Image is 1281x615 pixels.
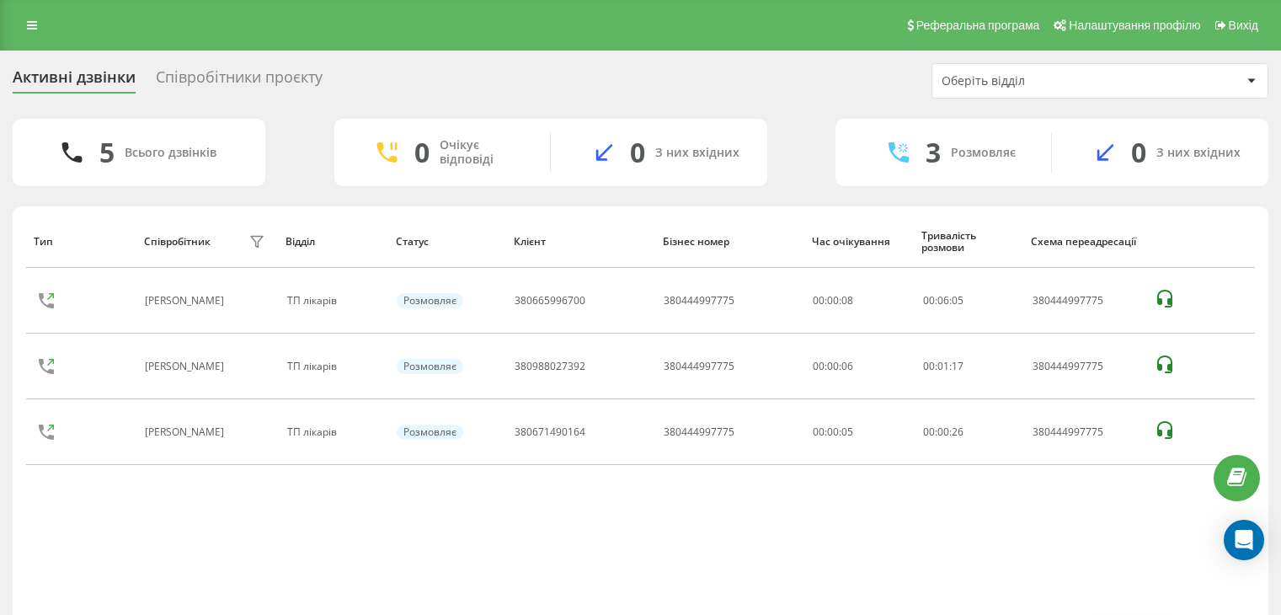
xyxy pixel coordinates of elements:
div: Час очікування [812,236,905,248]
div: Оберіть відділ [942,74,1143,88]
div: Розмовляє [397,359,463,374]
div: 380444997775 [664,295,734,307]
div: Очікує відповіді [440,138,525,167]
div: : : [923,295,963,307]
div: [PERSON_NAME] [145,361,228,372]
span: 00 [923,425,935,439]
span: 00 [923,293,935,307]
div: 380444997775 [1033,295,1136,307]
div: ТП лікарів [287,361,378,372]
div: Розмовляє [951,146,1016,160]
div: 380444997775 [664,426,734,438]
div: Бізнес номер [663,236,796,248]
div: 380444997775 [664,361,734,372]
div: ТП лікарів [287,426,378,438]
div: Активні дзвінки [13,68,136,94]
span: 00 [937,425,949,439]
div: 00:00:06 [813,361,904,372]
span: Реферальна програма [916,19,1040,32]
div: З них вхідних [655,146,739,160]
span: 05 [952,293,963,307]
div: Тривалість розмови [921,230,1015,254]
div: Всього дзвінків [125,146,216,160]
div: ТП лікарів [287,295,378,307]
div: 3 [926,136,941,168]
div: 0 [414,136,430,168]
span: 26 [952,425,963,439]
span: 06 [937,293,949,307]
div: Розмовляє [397,425,463,440]
div: 5 [99,136,115,168]
div: 00:00:05 [813,426,904,438]
div: [PERSON_NAME] [145,295,228,307]
div: Клієнт [514,236,647,248]
div: Open Intercom Messenger [1224,520,1264,560]
div: Схема переадресації [1031,236,1137,248]
div: Співробітники проєкту [156,68,323,94]
div: Тип [34,236,127,248]
div: З них вхідних [1156,146,1241,160]
div: : : [923,361,963,372]
div: Розмовляє [397,293,463,308]
div: Статус [396,236,498,248]
span: 17 [952,359,963,373]
div: [PERSON_NAME] [145,426,228,438]
div: 0 [630,136,645,168]
div: Співробітник [144,236,211,248]
span: 00 [923,359,935,373]
div: Відділ [286,236,379,248]
div: : : [923,426,963,438]
div: 00:00:08 [813,295,904,307]
span: 01 [937,359,949,373]
div: 0 [1131,136,1146,168]
div: 380444997775 [1033,361,1136,372]
div: 380671490164 [515,426,585,438]
div: 380988027392 [515,361,585,372]
div: 380444997775 [1033,426,1136,438]
div: 380665996700 [515,295,585,307]
span: Налаштування профілю [1069,19,1200,32]
span: Вихід [1229,19,1258,32]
